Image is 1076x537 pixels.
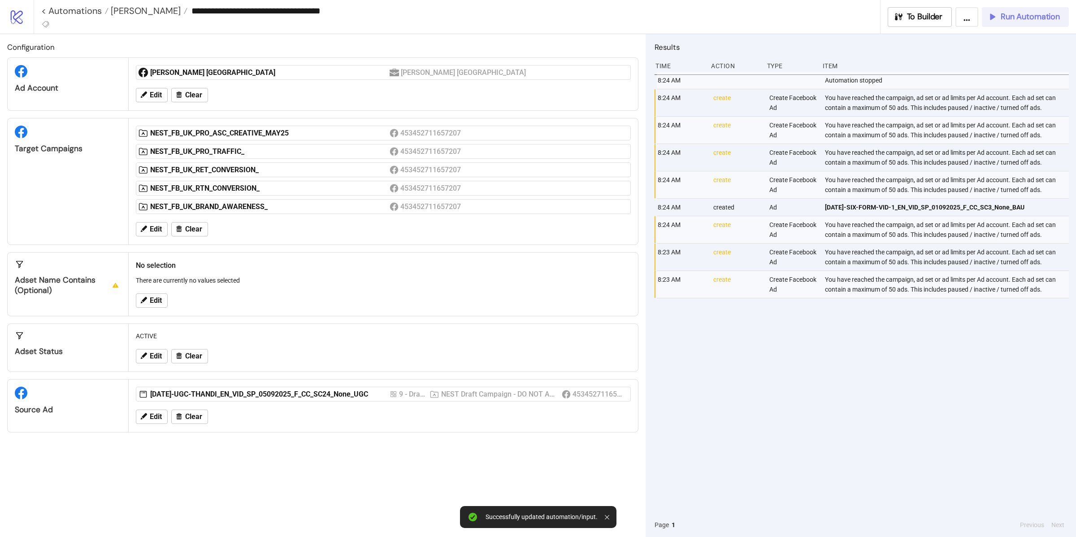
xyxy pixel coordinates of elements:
span: Edit [150,91,162,99]
span: Clear [185,352,202,360]
div: NEST_FB_UK_RTN_CONVERSION_ [150,183,390,193]
div: 8:24 AM [657,72,706,89]
div: create [712,216,762,243]
span: Run Automation [1001,12,1060,22]
div: Create Facebook Ad [768,144,818,171]
div: create [712,144,762,171]
div: 8:24 AM [657,216,706,243]
div: You have reached the campaign, ad set or ad limits per Ad account. Each ad set can contain a maxi... [824,144,1071,171]
div: 8:24 AM [657,171,706,198]
div: 8:23 AM [657,244,706,271]
button: Run Automation [982,7,1069,27]
div: 8:24 AM [657,144,706,171]
div: create [712,171,762,198]
div: Adset Status [15,346,121,357]
button: 1 [669,520,678,530]
button: Next [1049,520,1067,530]
span: [PERSON_NAME] [108,5,181,17]
div: 453452711657207 [400,127,463,139]
div: Automation stopped [824,72,1071,89]
span: Edit [150,225,162,233]
button: Clear [171,349,208,363]
div: 8:24 AM [657,89,706,116]
div: 8:24 AM [657,117,706,144]
div: [PERSON_NAME] [GEOGRAPHIC_DATA] [401,67,527,78]
div: create [712,117,762,144]
span: Clear [185,91,202,99]
div: Action [710,57,759,74]
div: You have reached the campaign, ad set or ad limits per Ad account. Each ad set can contain a maxi... [824,171,1071,198]
div: Ad Account [15,83,121,93]
button: Edit [136,222,168,236]
div: Create Facebook Ad [768,271,818,298]
span: Edit [150,297,162,305]
div: 9 - Drafts [399,389,426,400]
div: 453452711657207 [573,389,625,400]
span: To Builder [907,12,943,22]
div: You have reached the campaign, ad set or ad limits per Ad account. Each ad set can contain a maxi... [824,117,1071,144]
div: NEST Draft Campaign - DO NOT ACTIVATE [441,389,559,400]
div: Create Facebook Ad [768,216,818,243]
div: 453452711657207 [400,201,463,212]
div: You have reached the campaign, ad set or ad limits per Ad account. Each ad set can contain a maxi... [824,244,1071,271]
div: NEST_FB_UK_RET_CONVERSION_ [150,165,390,175]
div: [DATE]-UGC-THANDI_EN_VID_SP_05092025_F_CC_SC24_None_UGC [150,389,390,399]
div: Create Facebook Ad [768,89,818,116]
button: ... [955,7,978,27]
button: Edit [136,349,168,363]
button: Clear [171,222,208,236]
button: To Builder [888,7,952,27]
button: Clear [171,410,208,424]
span: Clear [185,413,202,421]
div: Type [766,57,816,74]
button: Edit [136,88,168,102]
a: < Automations [41,6,108,15]
button: Clear [171,88,208,102]
h2: Results [655,41,1069,53]
div: You have reached the campaign, ad set or ad limits per Ad account. Each ad set can contain a maxi... [824,216,1071,243]
div: Target Campaigns [15,144,121,154]
div: 453452711657207 [400,183,463,194]
div: created [712,199,762,216]
button: Previous [1017,520,1047,530]
span: Edit [150,413,162,421]
div: Create Facebook Ad [768,117,818,144]
div: Time [655,57,704,74]
div: create [712,244,762,271]
div: 8:23 AM [657,271,706,298]
div: Adset Name contains (optional) [15,275,121,296]
div: ACTIVE [132,327,634,345]
span: Clear [185,225,202,233]
span: Page [655,520,669,530]
h2: Configuration [7,41,638,53]
div: create [712,89,762,116]
div: NEST_FB_UK_PRO_ASC_CREATIVE_MAY25 [150,128,390,138]
div: create [712,271,762,298]
span: [DATE]-SIX-FORM-VID-1_EN_VID_SP_01092025_F_CC_SC3_None_BAU [825,202,1024,212]
p: There are currently no values selected [136,275,631,285]
div: Item [822,57,1069,74]
div: Successfully updated automation/input. [486,513,598,521]
div: Source Ad [15,405,121,415]
div: Ad [768,199,818,216]
div: Create Facebook Ad [768,171,818,198]
a: [PERSON_NAME] [108,6,187,15]
div: Create Facebook Ad [768,244,818,271]
button: Edit [136,410,168,424]
div: [PERSON_NAME] [GEOGRAPHIC_DATA] [150,68,390,78]
span: Edit [150,352,162,360]
div: You have reached the campaign, ad set or ad limits per Ad account. Each ad set can contain a maxi... [824,271,1071,298]
div: NEST_FB_UK_BRAND_AWARENESS_ [150,202,390,212]
div: 8:24 AM [657,199,706,216]
div: You have reached the campaign, ad set or ad limits per Ad account. Each ad set can contain a maxi... [824,89,1071,116]
div: 453452711657207 [400,146,463,157]
div: 453452711657207 [400,164,463,175]
button: Edit [136,293,168,308]
a: [DATE]-SIX-FORM-VID-1_EN_VID_SP_01092025_F_CC_SC3_None_BAU [825,199,1065,216]
div: NEST_FB_UK_PRO_TRAFFIC_ [150,147,390,157]
h2: No selection [136,260,631,271]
